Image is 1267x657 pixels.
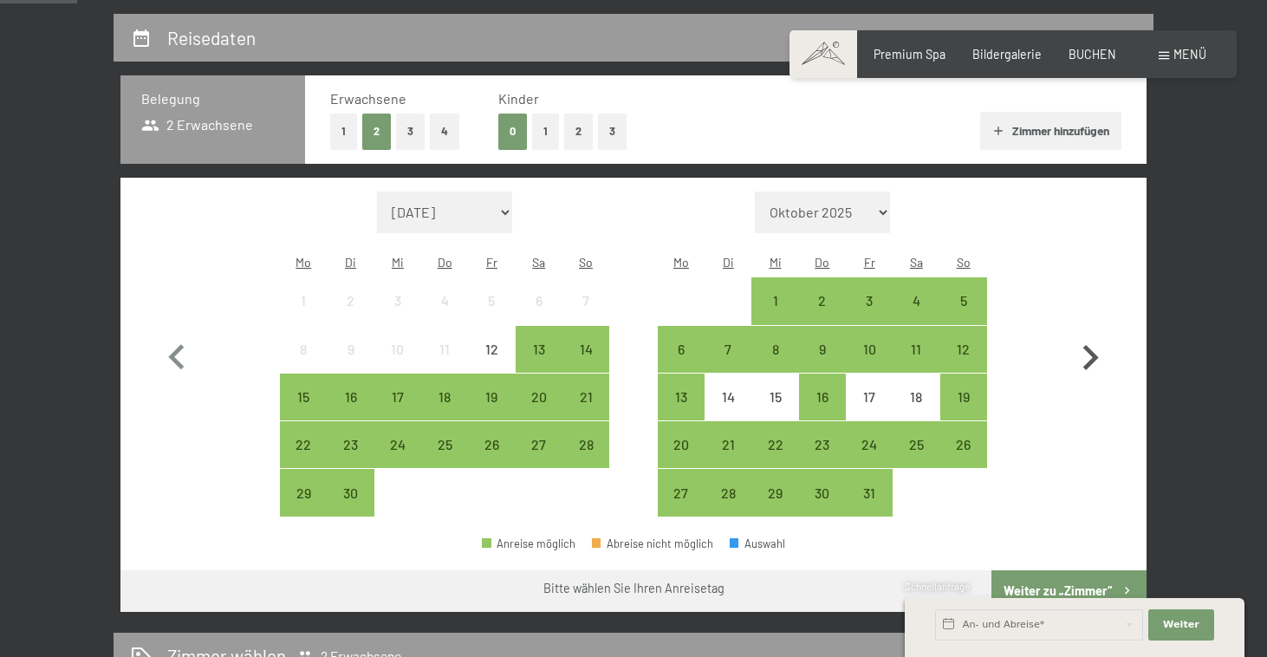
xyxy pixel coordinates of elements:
div: Anreise möglich [751,469,798,516]
button: Weiter zu „Zimmer“ [991,570,1147,612]
div: 28 [706,486,750,530]
div: 24 [848,438,891,481]
h3: Belegung [141,89,284,108]
div: Anreise möglich [516,374,562,420]
abbr: Montag [296,255,311,270]
div: 7 [564,294,608,337]
div: Anreise möglich [280,421,327,468]
div: 18 [423,390,466,433]
div: Anreise möglich [751,326,798,373]
div: Anreise möglich [482,538,575,550]
div: Anreise möglich [280,374,327,420]
abbr: Sonntag [579,255,593,270]
div: 9 [328,342,372,386]
div: 14 [564,342,608,386]
a: Premium Spa [874,47,945,62]
div: 27 [517,438,561,481]
div: 2 [328,294,372,337]
abbr: Freitag [486,255,497,270]
div: 5 [470,294,513,337]
div: 22 [753,438,796,481]
div: 30 [801,486,844,530]
div: 23 [801,438,844,481]
div: 20 [659,438,703,481]
div: Anreise möglich [468,374,515,420]
div: Anreise möglich [562,421,609,468]
div: Anreise möglich [940,421,987,468]
a: Bildergalerie [972,47,1042,62]
div: Wed Oct 01 2025 [751,277,798,324]
div: Mon Sep 22 2025 [280,421,327,468]
div: Thu Oct 16 2025 [799,374,846,420]
div: Mon Sep 08 2025 [280,326,327,373]
button: 1 [532,114,559,149]
div: 8 [753,342,796,386]
div: Sat Sep 06 2025 [516,277,562,324]
abbr: Freitag [864,255,875,270]
span: Schnellanfrage [905,581,970,592]
div: Mon Oct 06 2025 [658,326,705,373]
div: 29 [282,486,325,530]
div: 3 [376,294,419,337]
abbr: Dienstag [345,255,356,270]
div: 28 [564,438,608,481]
abbr: Samstag [910,255,923,270]
div: Wed Sep 03 2025 [374,277,421,324]
div: 5 [942,294,985,337]
div: 13 [517,342,561,386]
div: Anreise möglich [562,374,609,420]
div: Fri Sep 26 2025 [468,421,515,468]
div: Anreise möglich [705,326,751,373]
div: 17 [376,390,419,433]
div: 17 [848,390,891,433]
div: Anreise möglich [327,374,374,420]
span: Menü [1173,47,1206,62]
div: Sat Sep 27 2025 [516,421,562,468]
div: Anreise möglich [751,421,798,468]
div: Sun Oct 26 2025 [940,421,987,468]
div: Anreise möglich [893,421,939,468]
div: 23 [328,438,372,481]
div: Anreise nicht möglich [374,326,421,373]
abbr: Dienstag [723,255,734,270]
div: 15 [753,390,796,433]
div: Mon Oct 27 2025 [658,469,705,516]
div: Anreise möglich [705,469,751,516]
div: Sun Sep 07 2025 [562,277,609,324]
div: 16 [328,390,372,433]
div: Anreise nicht möglich [516,277,562,324]
div: Anreise nicht möglich [468,326,515,373]
div: 11 [894,342,938,386]
div: Fri Sep 05 2025 [468,277,515,324]
div: Tue Sep 16 2025 [327,374,374,420]
div: Anreise möglich [940,277,987,324]
div: Sat Oct 04 2025 [893,277,939,324]
div: Anreise nicht möglich [562,277,609,324]
span: Kinder [498,90,539,107]
div: Sun Sep 14 2025 [562,326,609,373]
div: Anreise möglich [846,421,893,468]
div: Abreise nicht möglich [592,538,713,550]
div: 15 [282,390,325,433]
div: Thu Oct 02 2025 [799,277,846,324]
span: 2 Erwachsene [141,115,253,134]
div: Tue Sep 30 2025 [327,469,374,516]
div: 21 [564,390,608,433]
abbr: Montag [673,255,689,270]
div: Anreise nicht möglich [468,277,515,324]
div: Anreise möglich [658,374,705,420]
div: Sat Oct 18 2025 [893,374,939,420]
div: Anreise möglich [705,421,751,468]
div: Anreise möglich [940,374,987,420]
div: Anreise möglich [940,326,987,373]
div: Tue Sep 02 2025 [327,277,374,324]
div: Thu Oct 30 2025 [799,469,846,516]
div: Wed Sep 10 2025 [374,326,421,373]
button: 1 [330,114,357,149]
div: Anreise möglich [846,326,893,373]
div: Anreise möglich [468,421,515,468]
div: Sun Sep 21 2025 [562,374,609,420]
h2: Reisedaten [167,27,256,49]
abbr: Samstag [532,255,545,270]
